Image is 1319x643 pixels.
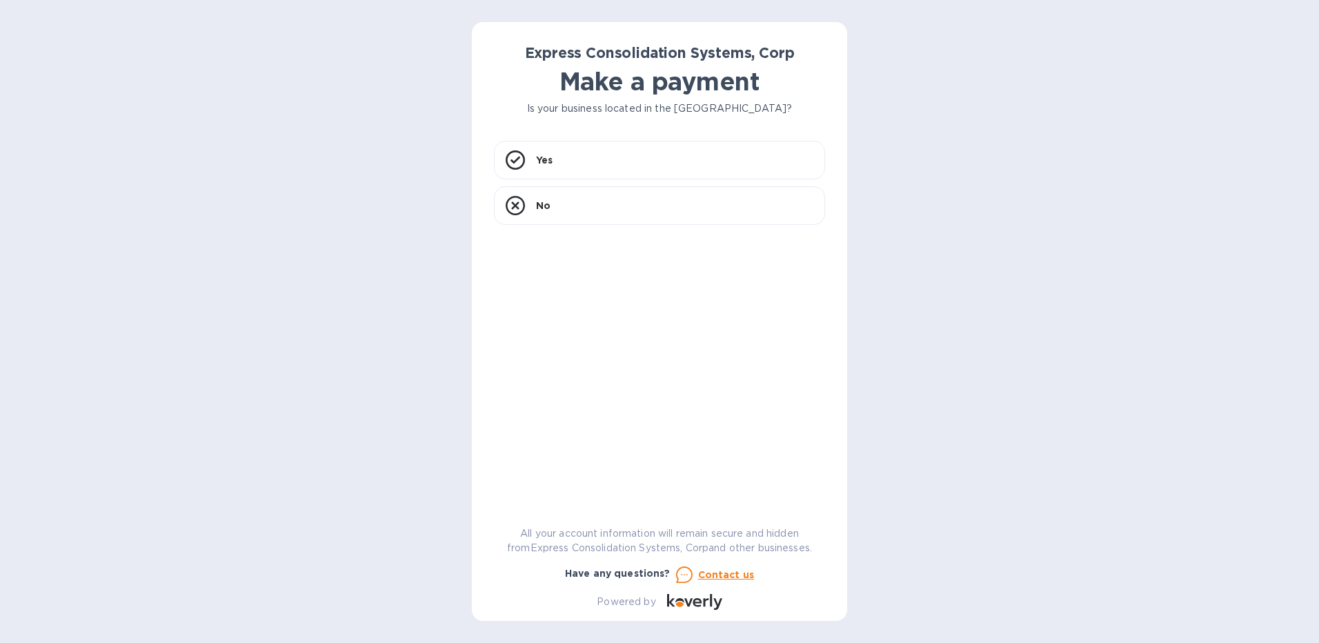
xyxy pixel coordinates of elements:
[494,101,825,116] p: Is your business located in the [GEOGRAPHIC_DATA]?
[494,526,825,555] p: All your account information will remain secure and hidden from Express Consolidation Systems, Co...
[597,595,655,609] p: Powered by
[536,199,551,212] p: No
[565,568,671,579] b: Have any questions?
[494,67,825,96] h1: Make a payment
[536,153,553,167] p: Yes
[525,44,795,61] b: Express Consolidation Systems, Corp
[698,569,755,580] u: Contact us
